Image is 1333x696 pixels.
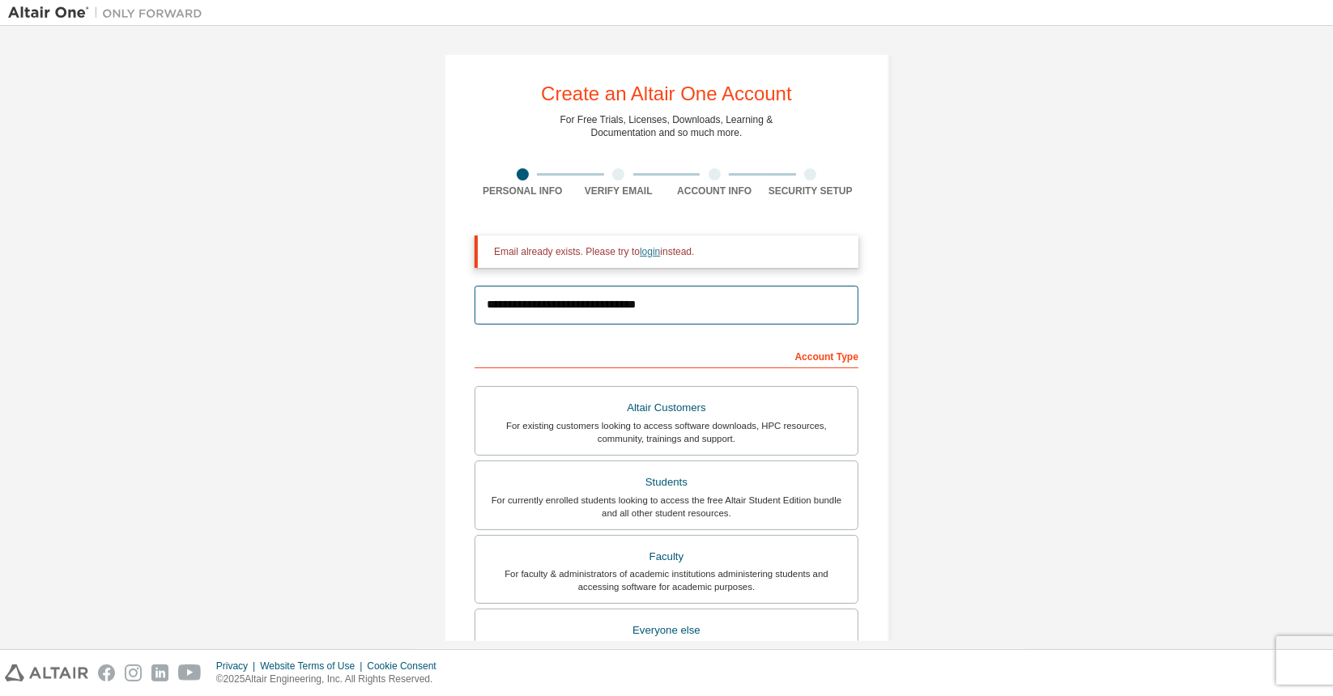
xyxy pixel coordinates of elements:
[8,5,211,21] img: Altair One
[571,185,667,197] div: Verify Email
[485,494,848,520] div: For currently enrolled students looking to access the free Altair Student Edition bundle and all ...
[98,664,115,681] img: facebook.svg
[485,471,848,494] div: Students
[640,246,660,257] a: login
[151,664,168,681] img: linkedin.svg
[216,660,260,673] div: Privacy
[260,660,367,673] div: Website Terms of Use
[485,419,848,445] div: For existing customers looking to access software downloads, HPC resources, community, trainings ...
[216,673,446,686] p: © 2025 Altair Engineering, Inc. All Rights Reserved.
[475,185,571,197] div: Personal Info
[763,185,859,197] div: Security Setup
[485,567,848,593] div: For faculty & administrators of academic institutions administering students and accessing softwa...
[666,185,763,197] div: Account Info
[475,342,858,368] div: Account Type
[494,245,845,258] div: Email already exists. Please try to instead.
[485,397,848,419] div: Altair Customers
[5,664,88,681] img: altair_logo.svg
[125,664,142,681] img: instagram.svg
[485,619,848,642] div: Everyone else
[541,84,792,104] div: Create an Altair One Account
[367,660,445,673] div: Cookie Consent
[560,113,773,139] div: For Free Trials, Licenses, Downloads, Learning & Documentation and so much more.
[178,664,202,681] img: youtube.svg
[485,545,848,568] div: Faculty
